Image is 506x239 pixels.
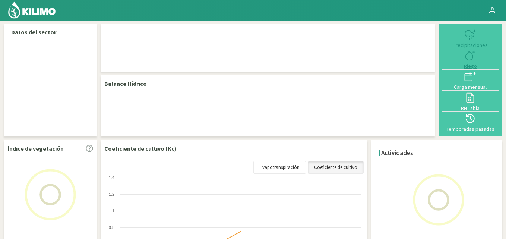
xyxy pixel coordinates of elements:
[109,225,114,230] text: 0.8
[253,161,306,174] a: Evapotranspiración
[381,150,413,157] h4: Actividades
[445,106,496,111] div: BH Tabla
[104,144,177,153] p: Coeficiente de cultivo (Kc)
[7,144,64,153] p: Índice de vegetación
[13,157,88,232] img: Loading...
[445,126,496,132] div: Temporadas pasadas
[112,208,114,213] text: 1
[109,192,114,196] text: 1.2
[442,112,499,133] button: Temporadas pasadas
[401,163,476,237] img: Loading...
[442,70,499,91] button: Carga mensual
[11,28,89,37] p: Datos del sector
[442,48,499,69] button: Riego
[7,1,56,19] img: Kilimo
[442,28,499,48] button: Precipitaciones
[445,63,496,69] div: Riego
[104,79,147,88] p: Balance Hídrico
[442,91,499,111] button: BH Tabla
[445,84,496,89] div: Carga mensual
[445,43,496,48] div: Precipitaciones
[308,161,364,174] a: Coeficiente de cultivo
[109,175,114,180] text: 1.4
